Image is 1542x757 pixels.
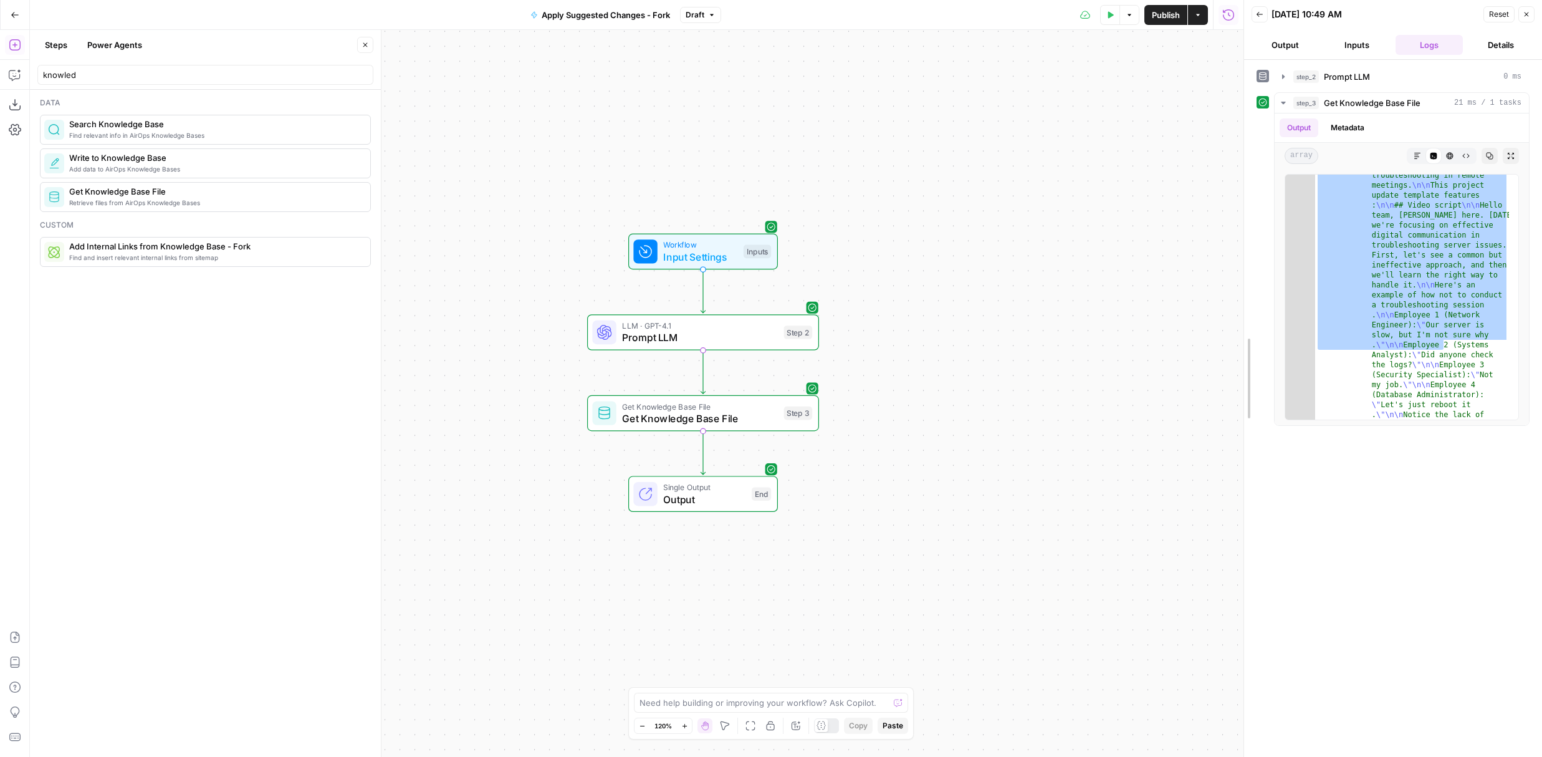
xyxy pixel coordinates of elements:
div: Inputs [744,245,771,259]
div: Single OutputOutputEnd [587,476,819,512]
span: Write to Knowledge Base [69,152,360,164]
div: WorkflowInput SettingsInputs [587,234,819,270]
span: Input Settings [663,249,737,264]
span: Find and insert relevant internal links from sitemap [69,253,360,263]
div: LLM · GPT-4.1Prompt LLMStep 2 [587,314,819,350]
div: Step 2 [784,325,813,339]
span: Get Knowledge Base File [69,185,360,198]
span: Output [663,492,745,507]
button: Power Agents [80,35,150,55]
span: 120% [654,721,672,731]
button: Paste [878,718,908,734]
div: Get Knowledge Base FileGet Knowledge Base FileStep 3 [587,395,819,432]
span: Retrieve files from AirOps Knowledge Bases [69,198,360,208]
span: Get Knowledge Base File [622,411,778,426]
div: Step 3 [784,407,813,420]
span: Find relevant info in AirOps Knowledge Bases [69,130,360,140]
button: Publish [1144,5,1187,25]
span: Workflow [663,239,737,251]
div: Custom [40,219,371,231]
span: Publish [1152,9,1180,21]
span: Single Output [663,481,745,493]
div: Data [40,97,371,108]
span: Search Knowledge Base [69,118,360,130]
span: Paste [883,720,903,731]
span: Add Internal Links from Knowledge Base - Fork [69,240,360,253]
span: LLM · GPT-4.1 [622,320,778,332]
g: Edge from start to step_2 [701,269,705,313]
span: Copy [849,720,868,731]
div: End [752,487,771,501]
span: Prompt LLM [622,330,778,345]
span: Draft [686,9,704,21]
span: Add data to AirOps Knowledge Bases [69,164,360,174]
g: Edge from step_3 to end [701,431,705,475]
button: Copy [844,718,873,734]
input: Search steps [43,69,368,81]
button: Apply Suggested Changes - Fork [523,5,678,25]
g: Edge from step_2 to step_3 [701,350,705,394]
button: Steps [37,35,75,55]
span: Get Knowledge Base File [622,400,778,412]
span: Apply Suggested Changes - Fork [542,9,670,21]
button: Draft [680,7,721,23]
